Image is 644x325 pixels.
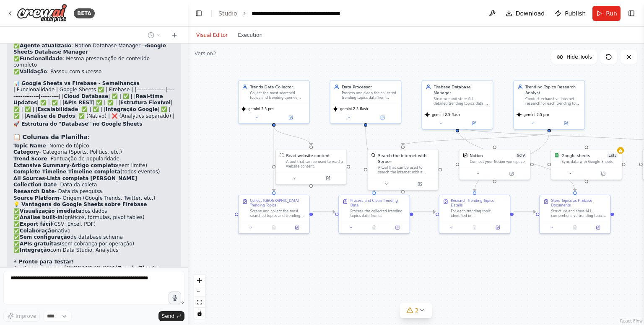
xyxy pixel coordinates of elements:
[20,247,50,253] strong: Integração
[16,313,36,320] span: Improve
[551,199,607,208] div: Store Topics as Firebase Documents
[271,126,314,145] g: Edge from 1b904d97-820c-4fc1-9095-dd284a64148c to d1ae3238-c768-4513-b77a-f5ff8e09a164
[551,50,597,64] button: Hide Tools
[13,56,174,69] li: ✅ : Mesma preservação de conteúdo completo
[592,6,621,21] button: Run
[13,195,59,201] strong: Source Platform
[367,149,439,190] div: SerperDevToolSearch the internet with SerperA tool that can be used to search the internet with a...
[13,143,46,149] strong: Topic Name
[340,107,368,111] span: gemini-2.5-flash
[387,224,407,231] button: Open in side panel
[607,153,618,159] span: Number of enabled actions
[286,153,330,159] div: Read website content
[218,10,237,17] a: Studio
[516,9,545,18] span: Download
[158,311,184,321] button: Send
[287,224,307,231] button: Open in side panel
[250,91,306,100] div: Collect the most searched topics and trending queries from [GEOGRAPHIC_DATA] in the past few hour...
[13,234,174,241] li: ✅ de database schema
[342,91,397,100] div: Process and clean the collected trending topics data from [GEOGRAPHIC_DATA], format it properly, ...
[13,156,174,162] li: - Pontuação de popularidade
[13,214,174,221] li: ✅ (gráficos, fórmulas, pivot tables)
[421,80,493,129] div: Firebase Database ManagerStructure and store ALL detailed trending topics data as Firebase Firest...
[588,224,608,231] button: Open in side panel
[551,209,607,218] div: Structure and store ALL comprehensive trending topics data as Firebase Firestore documents. For e...
[275,114,307,121] button: Open in side panel
[626,8,637,19] button: Show right sidebar
[313,209,335,215] g: Edge from a4171a13-4f63-4f82-b17d-1649e3ea83c9 to 7234977e-609d-48f7-b594-4351dba2dcc6
[551,149,622,180] div: Google SheetsGoogle sheets1of3Sync data with Google Sheets
[513,80,585,129] div: Trending Topics Research AnalystConduct exhaustive internet research for each trending topic from...
[400,132,552,146] g: Edge from 89701a0d-1893-44b1-9f8d-62de63913e3a to 357b5cf7-4807-4b94-b62b-066a0b507c72
[13,201,147,207] strong: 💡 Vantagens do Google Sheets sobre Firebase
[403,181,436,187] button: Open in side panel
[13,208,174,215] li: ✅ dos dados
[120,100,171,106] strong: Estrutura Flexível
[37,106,78,112] strong: Escalabilidade
[13,182,174,188] li: - Data da coleta
[13,162,174,169] li: - (sem limite)
[524,112,549,117] span: gemini-2.5-pro
[555,153,559,157] img: Google Sheets
[20,228,55,234] strong: Colaboração
[13,87,174,119] p: | Funcionalidade | Google Sheets ✅ | Firebase | |----------------|------------------|----------| ...
[13,156,47,162] strong: Trend Score
[451,199,506,208] div: Research Trending Topics Details
[13,259,74,265] strong: ⚡ Pronto para Testar!
[20,234,70,240] strong: Sem configuração
[454,126,578,191] g: Edge from f369730d-b8d3-410b-87f1-4e13307a8824 to 4bc72d28-3e08-4ebf-9d25-4d5784ac9dd7
[13,221,174,228] li: ✅ (CSV, Excel, PDF)
[13,149,39,155] strong: Category
[17,4,67,23] img: Logo
[338,195,410,234] div: Process and Clean Trending DataProcess the collected trending topics data from [GEOGRAPHIC_DATA]....
[488,224,508,231] button: Open in side panel
[194,275,205,319] div: React Flow controls
[606,9,617,18] span: Run
[451,209,506,218] div: For each trending topic identified in [GEOGRAPHIC_DATA], conduct exhaustive internet research to ...
[238,80,310,124] div: Trends Data CollectorCollect the most searched topics and trending queries from [GEOGRAPHIC_DATA]...
[20,241,60,247] strong: APIs gratuitas
[561,153,590,159] div: Google sheets
[250,209,306,218] div: Scrape and collect the most searched topics and trending queries from [GEOGRAPHIC_DATA] in the pa...
[13,195,174,202] li: - Origem (Google Trends, Twitter, etc.)
[13,43,166,55] strong: Google Sheets Database Manager
[13,69,174,75] li: ✅ : Passou com sucesso
[434,84,489,95] div: Firebase Database Manager
[415,306,419,315] span: 2
[191,30,233,40] button: Visual Editor
[539,195,611,234] div: Store Topics as Firebase DocumentsStructure and store ALL comprehensive trending topics data as F...
[194,275,205,286] button: zoom in
[275,149,347,184] div: ScrapeWebsiteToolRead website contentA tool that can be used to read a website content.
[194,286,205,297] button: zoom out
[168,30,181,40] button: Start a new chat
[13,93,163,106] strong: Real-time Updates
[13,182,57,188] strong: Collection Date
[13,247,174,254] li: ✅ com Data Studio, Analytics
[502,6,548,21] button: Download
[13,162,70,168] strong: Extensive Summary
[462,224,487,231] button: No output available
[551,6,589,21] button: Publish
[64,93,108,99] strong: Cloud Database
[459,149,530,180] div: NotionNotion9of9Connect your Notion workspace
[71,162,117,168] strong: Artigo completo
[20,69,47,75] strong: Validação
[262,224,286,231] button: No output available
[351,209,406,218] div: Process the collected trending topics data from [GEOGRAPHIC_DATA]. Clean the data by removing dup...
[238,195,310,234] div: Collect [GEOGRAPHIC_DATA] Trending TopicsScrape and collect the most searched topics and trending...
[64,100,93,106] strong: APIs REST
[250,199,306,208] div: Collect [GEOGRAPHIC_DATA] Trending Topics
[13,241,174,248] li: ✅ (sem cobrança por operação)
[218,9,346,18] nav: breadcrumb
[525,84,581,95] div: Trending Topics Research Analyst
[13,175,174,182] li: -
[162,313,174,320] span: Send
[565,9,586,18] span: Publish
[439,195,510,234] div: Research Trending Topics DetailsFor each trending topic identified in [GEOGRAPHIC_DATA], conduct ...
[194,297,205,308] button: fit view
[366,114,398,121] button: Open in side panel
[233,30,267,40] button: Execution
[351,199,406,208] div: Process and Clean Trending Data
[378,165,434,175] div: A tool that can be used to search the internet with a search_query. Supports different search typ...
[371,153,376,157] img: SerperDevTool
